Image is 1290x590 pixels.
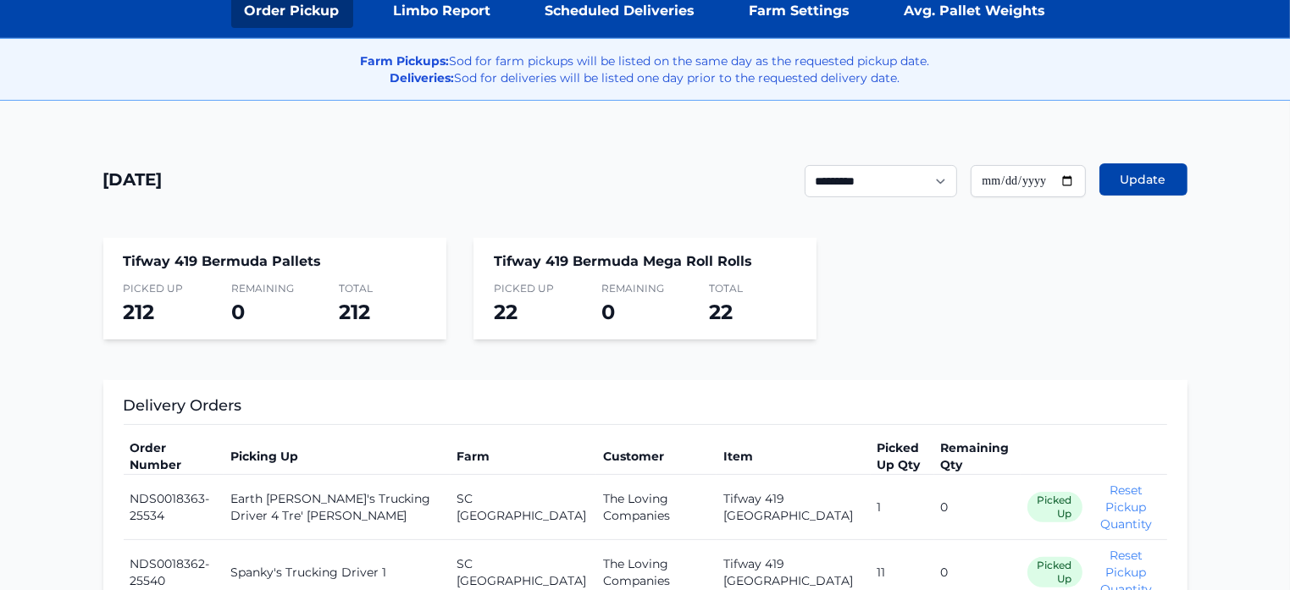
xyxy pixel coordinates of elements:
[231,300,245,324] span: 0
[934,438,1021,475] th: Remaining Qty
[717,438,871,475] th: Item
[871,475,934,540] td: 1
[1099,163,1188,196] button: Update
[1093,482,1160,532] button: Reset Pickup Quantity
[124,282,211,295] span: Picked Up
[1121,171,1166,188] span: Update
[124,438,224,475] th: Order Number
[451,475,597,540] td: SC [GEOGRAPHIC_DATA]
[231,282,318,295] span: Remaining
[390,70,455,85] strong: Deliveries:
[451,438,597,475] th: Farm
[934,475,1021,540] td: 0
[494,251,796,272] h4: Tifway 419 Bermuda Mega Roll Rolls
[124,475,224,540] td: NDS0018363-25534
[124,394,1167,425] h3: Delivery Orders
[494,282,581,295] span: Picked Up
[494,300,518,324] span: 22
[709,300,733,324] span: 22
[871,438,934,475] th: Picked Up Qty
[596,438,717,475] th: Customer
[124,300,155,324] span: 212
[103,168,163,191] h1: [DATE]
[224,475,451,540] td: Earth [PERSON_NAME]'s Trucking Driver 4 Tre' [PERSON_NAME]
[709,282,796,295] span: Total
[596,475,717,540] td: The Loving Companies
[124,251,426,272] h4: Tifway 419 Bermuda Pallets
[224,438,451,475] th: Picking Up
[361,53,450,69] strong: Farm Pickups:
[1027,492,1082,522] span: Picked Up
[601,300,615,324] span: 0
[601,282,689,295] span: Remaining
[717,475,871,540] td: Tifway 419 [GEOGRAPHIC_DATA]
[1027,557,1082,587] span: Picked Up
[339,300,370,324] span: 212
[339,282,426,295] span: Total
